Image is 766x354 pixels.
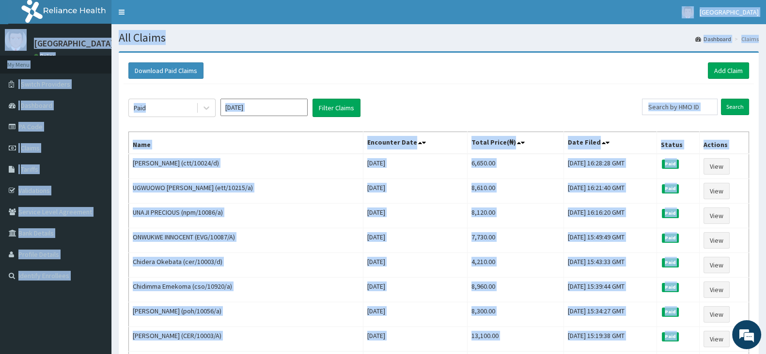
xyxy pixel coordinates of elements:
span: Tariffs [21,165,38,174]
td: 8,610.00 [467,179,563,204]
td: [DATE] [363,228,467,253]
input: Select Month and Year [220,99,308,116]
a: View [703,331,730,347]
a: Dashboard [695,35,731,43]
span: Paid [662,209,679,218]
span: Paid [662,184,679,193]
td: [DATE] [363,327,467,352]
td: [PERSON_NAME] (poh/10056/a) [129,302,363,327]
td: [DATE] [363,204,467,228]
td: [DATE] [363,253,467,278]
td: 8,120.00 [467,204,563,228]
span: Paid [662,234,679,242]
img: User Image [682,6,694,18]
td: [DATE] [363,302,467,327]
td: Chidimma Emekoma (cso/10920/a) [129,278,363,302]
img: User Image [5,29,27,51]
span: Switch Providers [21,80,70,88]
span: Paid [662,308,679,316]
td: UNAJI PRECIOUS (npm/10086/a) [129,204,363,228]
td: 8,960.00 [467,278,563,302]
img: d_794563401_company_1708531726252_794563401 [18,48,39,73]
td: 4,210.00 [467,253,563,278]
a: View [703,207,730,224]
td: 6,650.00 [467,154,563,179]
td: [DATE] 16:16:20 GMT [563,204,657,228]
td: [DATE] [363,278,467,302]
td: [DATE] [363,179,467,204]
a: Add Claim [708,62,749,79]
a: View [703,232,730,249]
span: Claims [21,144,40,152]
th: Date Filed [563,132,657,154]
span: Dashboard [21,101,52,110]
span: Paid [662,160,679,168]
span: [GEOGRAPHIC_DATA] [700,8,759,16]
td: [DATE] 15:43:33 GMT [563,253,657,278]
span: We're online! [56,112,134,209]
div: Minimize live chat window [159,5,182,28]
td: [DATE] 16:21:40 GMT [563,179,657,204]
td: ONWUKWE INNOCENT (EVG/10087/A) [129,228,363,253]
td: [DATE] 15:34:27 GMT [563,302,657,327]
td: [DATE] 16:28:28 GMT [563,154,657,179]
a: View [703,306,730,323]
input: Search by HMO ID [642,99,718,115]
td: 13,100.00 [467,327,563,352]
div: Chat with us now [50,54,163,67]
th: Encounter Date [363,132,467,154]
td: 7,730.00 [467,228,563,253]
a: View [703,281,730,298]
td: UGWUOWO [PERSON_NAME] (ett/10215/a) [129,179,363,204]
td: 8,300.00 [467,302,563,327]
td: [PERSON_NAME] (ctt/10024/d) [129,154,363,179]
td: [DATE] 15:39:44 GMT [563,278,657,302]
button: Download Paid Claims [128,62,203,79]
button: Filter Claims [313,99,360,117]
td: [DATE] 15:49:49 GMT [563,228,657,253]
th: Actions [700,132,749,154]
textarea: Type your message and hit 'Enter' [5,244,185,278]
td: [DATE] 15:19:38 GMT [563,327,657,352]
td: [DATE] [363,154,467,179]
td: [PERSON_NAME] (CER/10003/A) [129,327,363,352]
th: Name [129,132,363,154]
p: [GEOGRAPHIC_DATA] [34,39,114,48]
span: Paid [662,258,679,267]
li: Claims [732,35,759,43]
th: Status [657,132,700,154]
input: Search [721,99,749,115]
span: Paid [662,283,679,292]
a: Online [34,53,57,59]
h1: All Claims [119,31,759,44]
a: View [703,257,730,273]
td: Chidera Okebata (cer/10003/d) [129,253,363,278]
a: View [703,183,730,199]
th: Total Price(₦) [467,132,563,154]
a: View [703,158,730,175]
div: Paid [134,103,146,113]
span: Paid [662,332,679,341]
